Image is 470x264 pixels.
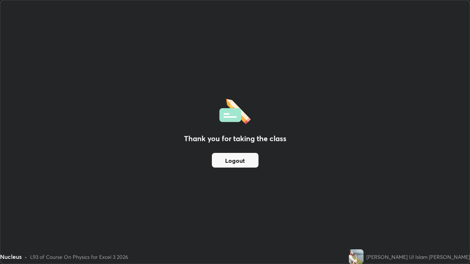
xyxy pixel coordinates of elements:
[184,133,286,144] h2: Thank you for taking the class
[30,253,128,261] div: L93 of Course On Physics for Excel 3 2026
[349,249,364,264] img: 8542fd9634654b18b5ab1538d47c8f9c.jpg
[219,96,251,124] img: offlineFeedback.1438e8b3.svg
[366,253,470,261] div: [PERSON_NAME] Ul Islam [PERSON_NAME]
[25,253,27,261] div: •
[212,153,258,168] button: Logout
